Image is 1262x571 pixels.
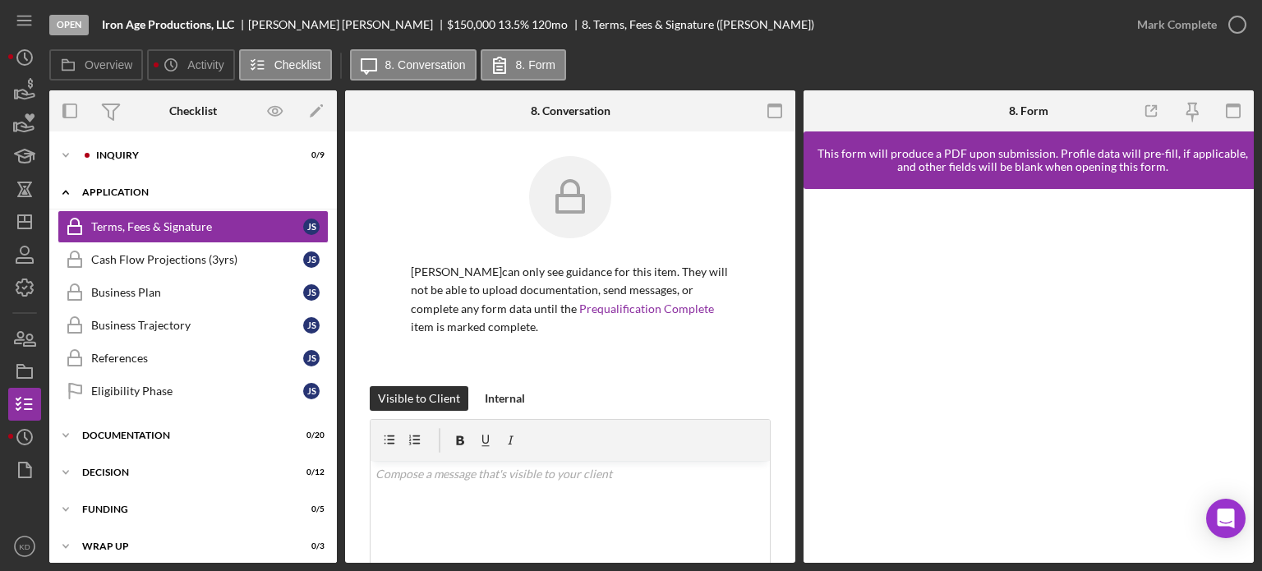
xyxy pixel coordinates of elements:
button: KD [8,530,41,563]
button: Internal [477,386,533,411]
div: 8. Conversation [531,104,610,117]
div: Business Plan [91,286,303,299]
div: 8. Terms, Fees & Signature ([PERSON_NAME]) [582,18,814,31]
div: Mark Complete [1137,8,1217,41]
div: 0 / 9 [295,150,325,160]
div: 8. Form [1009,104,1048,117]
p: [PERSON_NAME] can only see guidance for this item. They will not be able to upload documentation,... [411,263,730,337]
a: Terms, Fees & SignatureJS [58,210,329,243]
text: KD [19,542,30,551]
div: 13.5 % [498,18,529,31]
a: Business TrajectoryJS [58,309,329,342]
button: Mark Complete [1121,8,1254,41]
div: Inquiry [96,150,283,160]
div: Business Trajectory [91,319,303,332]
div: J S [303,317,320,334]
div: Wrap up [82,541,283,551]
div: J S [303,251,320,268]
div: J S [303,284,320,301]
a: Business PlanJS [58,276,329,309]
label: Overview [85,58,132,71]
button: Overview [49,49,143,81]
div: Eligibility Phase [91,385,303,398]
label: Checklist [274,58,321,71]
button: 8. Form [481,49,566,81]
iframe: Lenderfit form [820,205,1239,546]
div: Cash Flow Projections (3yrs) [91,253,303,266]
div: Visible to Client [378,386,460,411]
div: This form will produce a PDF upon submission. Profile data will pre-fill, if applicable, and othe... [812,147,1254,173]
div: Decision [82,467,283,477]
span: $150,000 [447,17,495,31]
div: Internal [485,386,525,411]
button: Visible to Client [370,386,468,411]
a: Prequalification Complete [579,302,714,315]
a: ReferencesJS [58,342,329,375]
b: Iron Age Productions, LLC [102,18,234,31]
div: Checklist [169,104,217,117]
label: 8. Conversation [385,58,466,71]
div: Documentation [82,431,283,440]
div: Application [82,187,316,197]
div: 120 mo [532,18,568,31]
div: Open Intercom Messenger [1206,499,1246,538]
label: 8. Form [516,58,555,71]
div: 0 / 3 [295,541,325,551]
div: 0 / 20 [295,431,325,440]
label: Activity [187,58,223,71]
button: 8. Conversation [350,49,477,81]
div: J S [303,219,320,235]
a: Eligibility PhaseJS [58,375,329,408]
div: Open [49,15,89,35]
a: Cash Flow Projections (3yrs)JS [58,243,329,276]
div: [PERSON_NAME] [PERSON_NAME] [248,18,447,31]
div: J S [303,383,320,399]
button: Activity [147,49,234,81]
div: 0 / 12 [295,467,325,477]
div: Funding [82,504,283,514]
div: Terms, Fees & Signature [91,220,303,233]
button: Checklist [239,49,332,81]
div: 0 / 5 [295,504,325,514]
div: J S [303,350,320,366]
div: References [91,352,303,365]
